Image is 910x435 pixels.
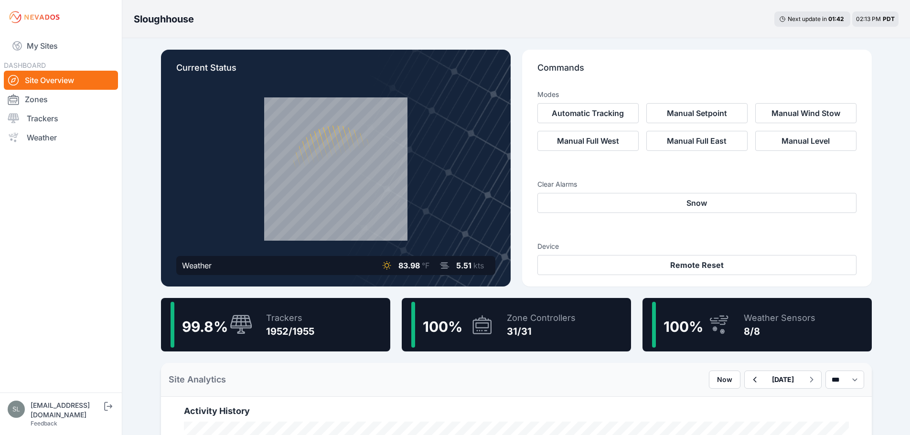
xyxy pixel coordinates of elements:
[883,15,895,22] span: PDT
[8,10,61,25] img: Nevados
[423,318,462,335] span: 100 %
[182,260,212,271] div: Weather
[646,103,748,123] button: Manual Setpoint
[537,103,639,123] button: Automatic Tracking
[642,298,872,351] a: 100%Weather Sensors8/8
[709,371,740,389] button: Now
[764,371,802,388] button: [DATE]
[755,131,856,151] button: Manual Level
[398,261,420,270] span: 83.98
[744,311,815,325] div: Weather Sensors
[422,261,429,270] span: °F
[537,193,856,213] button: Snow
[8,401,25,418] img: sloughhousesolar@invenergy.com
[537,131,639,151] button: Manual Full West
[646,131,748,151] button: Manual Full East
[4,71,118,90] a: Site Overview
[4,90,118,109] a: Zones
[402,298,631,351] a: 100%Zone Controllers31/31
[134,7,194,32] nav: Breadcrumb
[537,61,856,82] p: Commands
[176,61,495,82] p: Current Status
[537,90,559,99] h3: Modes
[507,325,576,338] div: 31/31
[266,325,314,338] div: 1952/1955
[169,373,226,386] h2: Site Analytics
[266,311,314,325] div: Trackers
[828,15,846,23] div: 01 : 42
[537,180,856,189] h3: Clear Alarms
[4,128,118,147] a: Weather
[507,311,576,325] div: Zone Controllers
[456,261,471,270] span: 5.51
[473,261,484,270] span: kts
[4,109,118,128] a: Trackers
[856,15,881,22] span: 02:13 PM
[4,34,118,57] a: My Sites
[755,103,856,123] button: Manual Wind Stow
[664,318,703,335] span: 100 %
[184,404,849,418] h2: Activity History
[788,15,827,22] span: Next update in
[134,12,194,26] h3: Sloughhouse
[161,298,390,351] a: 99.8%Trackers1952/1955
[31,420,57,427] a: Feedback
[537,242,856,251] h3: Device
[182,318,228,335] span: 99.8 %
[537,255,856,275] button: Remote Reset
[4,61,46,69] span: DASHBOARD
[744,325,815,338] div: 8/8
[31,401,102,420] div: [EMAIL_ADDRESS][DOMAIN_NAME]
